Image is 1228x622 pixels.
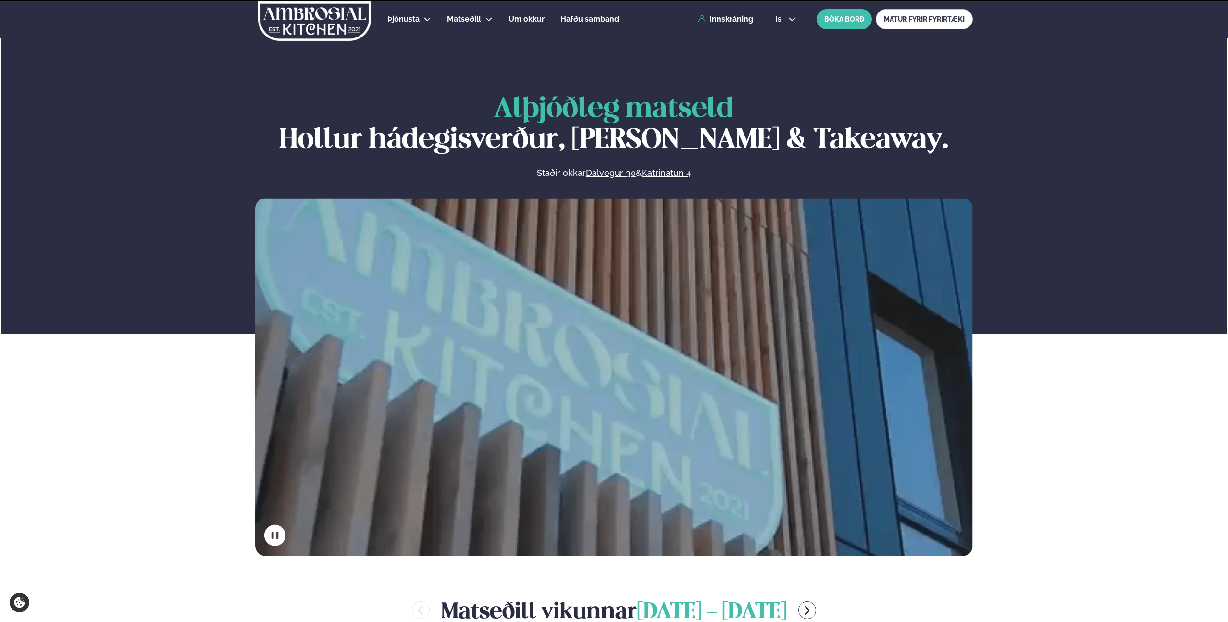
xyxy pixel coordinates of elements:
a: Um okkur [509,13,545,25]
p: Staðir okkar & [432,167,795,179]
a: Katrinatun 4 [642,167,691,179]
h1: Hollur hádegisverður, [PERSON_NAME] & Takeaway. [255,94,973,156]
button: menu-btn-left [412,601,430,619]
a: Hafðu samband [560,13,619,25]
a: Cookie settings [10,593,29,612]
a: Innskráning [698,15,753,24]
span: Matseðill [447,14,481,24]
span: is [775,15,784,23]
span: Um okkur [509,14,545,24]
button: menu-btn-right [798,601,816,619]
button: BÓKA BORÐ [817,9,872,29]
a: Dalvegur 30 [586,167,636,179]
span: Þjónusta [387,14,420,24]
span: Hafðu samband [560,14,619,24]
span: Alþjóðleg matseld [494,96,733,123]
img: logo [257,1,372,41]
button: is [768,15,804,23]
a: Þjónusta [387,13,420,25]
a: MATUR FYRIR FYRIRTÆKI [876,9,973,29]
a: Matseðill [447,13,481,25]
